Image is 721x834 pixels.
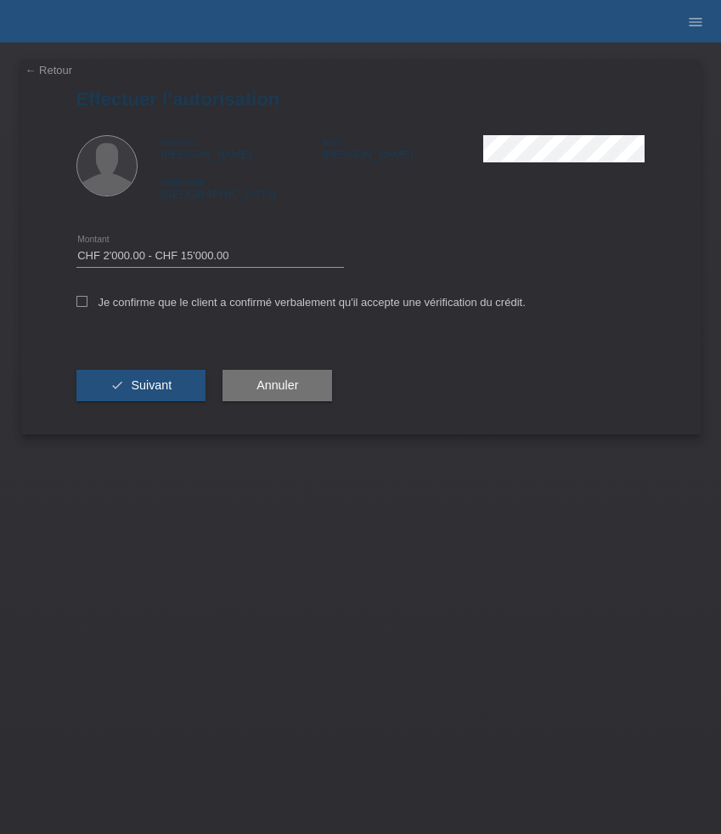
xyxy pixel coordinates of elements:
[161,137,194,147] span: Prénom
[110,378,124,392] i: check
[25,64,73,77] a: ← Retour
[687,14,704,31] i: menu
[161,175,323,201] div: [GEOGRAPHIC_DATA]
[322,137,341,147] span: Nom
[76,296,526,309] label: Je confirme que le client a confirmé verbalement qu'il accepte une vérification du crédit.
[76,370,206,402] button: check Suivant
[222,370,332,402] button: Annuler
[256,378,298,392] span: Annuler
[76,88,645,110] h1: Effectuer l’autorisation
[679,16,713,26] a: menu
[322,135,483,161] div: [PERSON_NAME]
[161,177,206,187] span: Nationalité
[131,378,172,392] span: Suivant
[161,135,323,161] div: [PERSON_NAME]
